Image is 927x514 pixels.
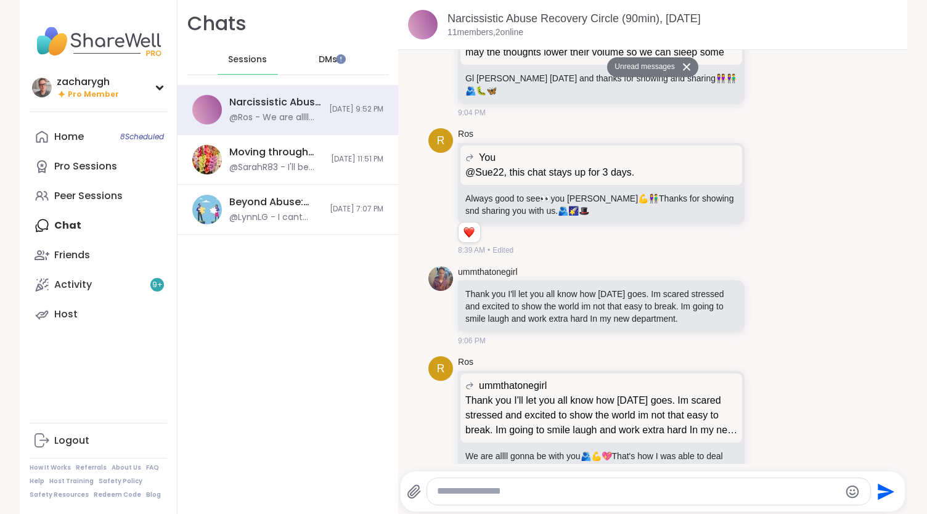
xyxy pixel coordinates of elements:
div: zacharygh [57,75,119,89]
button: Emoji picker [845,484,860,499]
div: Beyond Abuse: Healing After No-Contact, [DATE] [229,195,322,209]
span: 👫 [726,73,737,83]
a: Host Training [49,477,94,486]
span: 💖 [602,451,612,461]
img: Beyond Abuse: Healing After No-Contact, Sep 06 [192,195,222,224]
p: Always good to see you [PERSON_NAME] Thanks for showing snd sharing you with us. [465,192,737,217]
div: Logout [54,434,89,447]
img: Moving through Grief, Sep 05 [192,145,222,174]
button: Reactions: love [462,227,475,237]
a: Friends [30,240,167,270]
span: 9:04 PM [458,107,486,118]
div: Pro Sessions [54,160,117,173]
span: [DATE] 11:51 PM [331,154,383,165]
h1: Chats [187,10,247,38]
a: Safety Resources [30,491,89,499]
img: Narcissistic Abuse Recovery Circle (90min), Sep 07 [408,10,438,39]
div: @LynnLG - I cant hear anything. Sharewell is awful [DATE]. [229,211,322,224]
span: Sessions [228,54,267,66]
a: FAQ [146,463,159,472]
span: 🌠 [568,206,579,216]
span: 9:06 PM [458,335,486,346]
div: Friends [54,248,90,262]
a: Activity9+ [30,270,167,300]
a: Redeem Code [94,491,141,499]
a: Logout [30,426,167,455]
span: R [437,361,445,377]
span: 👫 [648,194,659,203]
span: 🎩 [579,206,589,216]
span: Edited [492,245,513,256]
span: 💪 [591,451,602,461]
button: Unread messages [607,57,678,77]
div: Host [54,308,78,321]
p: Thank you I'll let you all know how [DATE] goes. Im scared stressed and excited to show the world... [465,288,737,325]
a: Blog [146,491,161,499]
a: Help [30,477,44,486]
span: • [488,245,490,256]
div: Activity [54,278,92,292]
div: @Ros - We are allll gonna be with you 🫂💪💖That's how I was able to deal with challenging days was ... [229,112,322,124]
p: Gl [PERSON_NAME] [DATE] and thanks for showing and sharing [465,72,737,97]
span: Pro Member [68,89,119,100]
span: ummthatonegirl [479,378,547,393]
div: Narcissistic Abuse Recovery Circle (90min), [DATE] [229,96,322,109]
div: Peer Sessions [54,189,123,203]
span: 👭 [716,73,726,83]
span: 🦋 [486,86,497,96]
img: https://sharewell-space-live.sfo3.digitaloceanspaces.com/user-generated/f2ffc752-14c4-4496-904f-b... [428,266,453,291]
span: 🐛 [476,86,486,96]
img: Narcissistic Abuse Recovery Circle (90min), Sep 07 [192,95,222,124]
a: Host [30,300,167,329]
p: Thank you I'll let you all know how [DATE] goes. Im scared stressed and excited to show the world... [465,393,737,438]
span: [DATE] 7:07 PM [330,204,383,214]
div: Moving through [GEOGRAPHIC_DATA], [DATE] [229,145,324,159]
a: Safety Policy [99,477,142,486]
span: 💪 [638,194,648,203]
span: 9 + [152,280,163,290]
p: 11 members, 2 online [447,27,523,39]
span: 👀 [540,194,550,203]
span: 🫂 [558,206,568,216]
button: Send [871,478,899,505]
a: Pro Sessions [30,152,167,181]
span: [DATE] 9:52 PM [329,104,383,115]
div: @SarahR83 - I'll be doing 1 a day for a couple weeks at least,,, all different times [229,161,324,174]
a: Ros [458,128,473,141]
a: Peer Sessions [30,181,167,211]
span: DMs [319,54,337,66]
a: ummthatonegirl [458,266,518,279]
textarea: Type your message [437,485,839,498]
a: Referrals [76,463,107,472]
div: Reaction list [459,222,480,242]
a: About Us [112,463,141,472]
span: 🫂 [465,86,476,96]
p: @Sue22, this chat stays up for 3 days. [465,165,737,180]
div: Home [54,130,84,144]
span: 8:39 AM [458,245,485,256]
a: Home8Scheduled [30,122,167,152]
span: R [437,133,445,149]
a: Ros [458,356,473,369]
img: zacharygh [32,78,52,97]
a: How It Works [30,463,71,472]
iframe: Spotlight [336,54,346,64]
span: You [479,150,496,165]
img: ShareWell Nav Logo [30,20,167,63]
span: 8 Scheduled [120,132,164,142]
a: Narcissistic Abuse Recovery Circle (90min), [DATE] [447,12,701,25]
span: 🫂 [581,451,591,461]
